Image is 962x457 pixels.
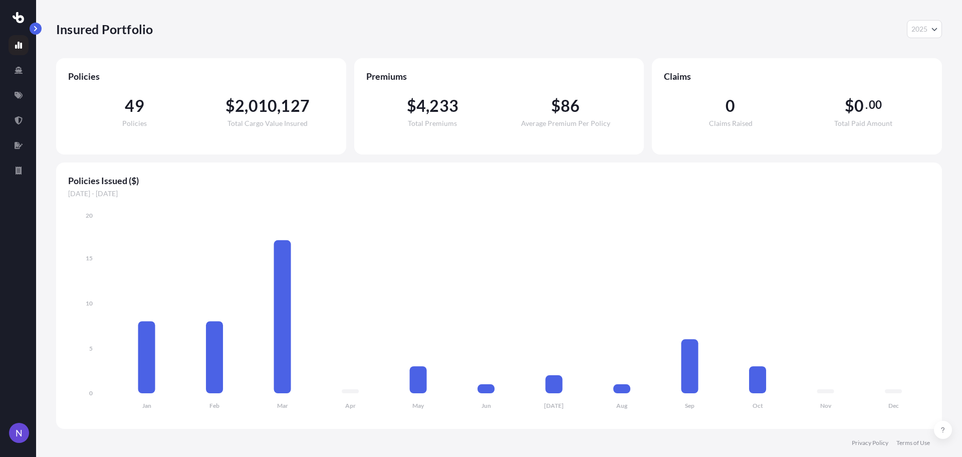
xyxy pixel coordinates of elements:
span: 233 [429,98,458,114]
tspan: Feb [209,402,219,409]
a: Terms of Use [896,439,930,447]
span: 010 [249,98,278,114]
span: Policies Issued ($) [68,175,930,187]
tspan: 20 [86,212,93,219]
span: $ [551,98,561,114]
span: $ [407,98,416,114]
span: Total Cargo Value Insured [227,120,308,127]
tspan: Nov [820,402,832,409]
span: $ [845,98,854,114]
tspan: Dec [888,402,899,409]
button: Year Selector [907,20,942,38]
tspan: [DATE] [544,402,564,409]
span: 0 [726,98,735,114]
tspan: 10 [86,299,93,307]
tspan: Aug [616,402,628,409]
tspan: 0 [89,389,93,397]
tspan: Oct [753,402,763,409]
span: 0 [854,98,864,114]
span: Claims [664,70,930,82]
span: . [865,101,868,109]
span: [DATE] - [DATE] [68,189,930,199]
span: , [277,98,281,114]
span: , [426,98,429,114]
tspan: Apr [345,402,356,409]
span: 49 [125,98,144,114]
tspan: Jun [482,402,491,409]
span: Total Paid Amount [834,120,892,127]
tspan: May [412,402,424,409]
a: Privacy Policy [852,439,888,447]
span: Policies [68,70,334,82]
p: Insured Portfolio [56,21,153,37]
span: 2 [235,98,245,114]
span: $ [225,98,235,114]
span: Total Premiums [408,120,457,127]
span: Policies [122,120,147,127]
span: 4 [416,98,426,114]
span: , [245,98,248,114]
tspan: Mar [277,402,288,409]
span: 127 [281,98,310,114]
span: 2025 [911,24,927,34]
tspan: 5 [89,345,93,352]
span: Average Premium Per Policy [521,120,610,127]
span: N [16,428,23,438]
tspan: Sep [685,402,694,409]
tspan: Jan [142,402,151,409]
span: 86 [561,98,580,114]
span: 00 [869,101,882,109]
tspan: 15 [86,254,93,262]
span: Claims Raised [709,120,753,127]
span: Premiums [366,70,632,82]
